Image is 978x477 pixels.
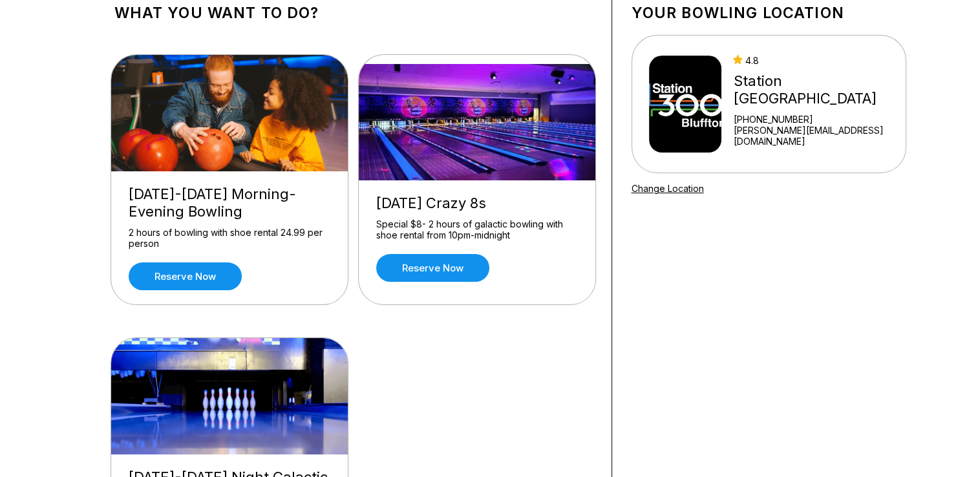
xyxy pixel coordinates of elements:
[129,262,242,290] a: Reserve now
[632,4,906,22] h1: Your bowling location
[649,56,722,153] img: Station 300 Bluffton
[733,72,900,107] div: Station [GEOGRAPHIC_DATA]
[376,218,578,241] div: Special $8- 2 hours of galactic bowling with shoe rental from 10pm-midnight
[111,55,349,171] img: Friday-Sunday Morning-Evening Bowling
[114,4,592,22] h1: What you want to do?
[111,338,349,454] img: Friday-Saturday Night Galactic Bowling
[733,114,900,125] div: [PHONE_NUMBER]
[733,55,900,66] div: 4.8
[129,185,330,220] div: [DATE]-[DATE] Morning-Evening Bowling
[359,64,597,180] img: Thursday Crazy 8s
[376,195,578,212] div: [DATE] Crazy 8s
[129,227,330,249] div: 2 hours of bowling with shoe rental 24.99 per person
[632,183,704,194] a: Change Location
[376,254,489,282] a: Reserve now
[733,125,900,147] a: [PERSON_NAME][EMAIL_ADDRESS][DOMAIN_NAME]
